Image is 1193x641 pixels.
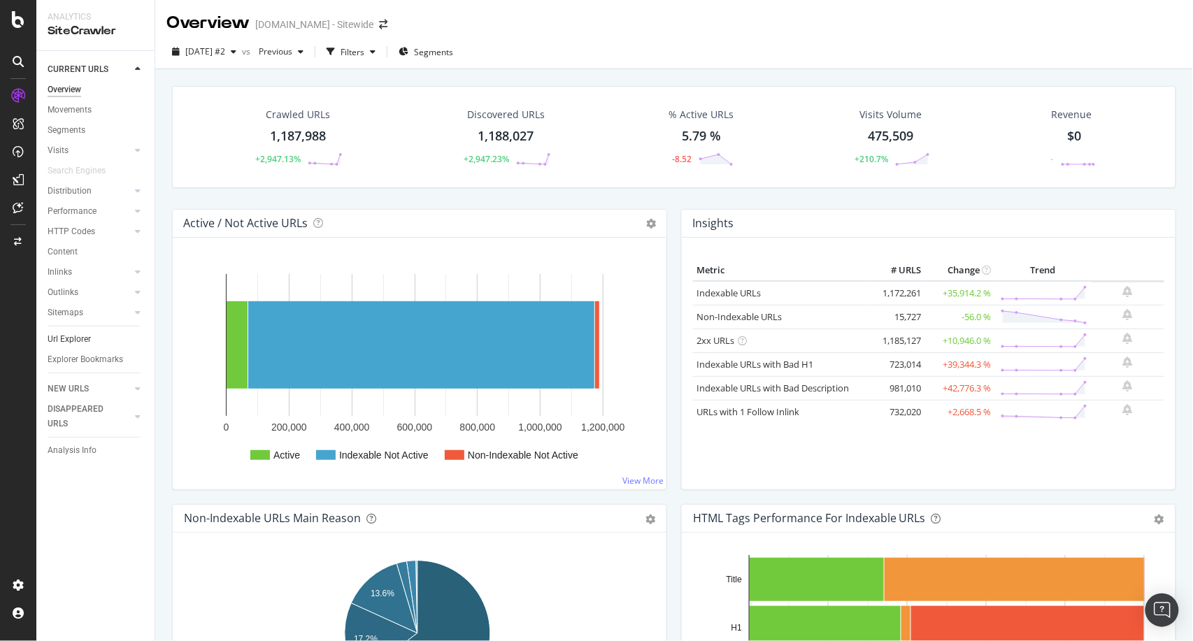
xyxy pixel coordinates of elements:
[48,143,131,158] a: Visits
[48,245,78,259] div: Content
[464,153,509,165] div: +2,947.23%
[166,41,242,63] button: [DATE] #2
[869,305,925,329] td: 15,727
[1052,108,1092,122] span: Revenue
[869,352,925,376] td: 723,014
[339,449,429,461] text: Indexable Not Active
[1123,380,1133,391] div: bell-plus
[48,62,131,77] a: CURRENT URLS
[397,422,433,433] text: 600,000
[48,11,143,23] div: Analytics
[184,511,361,525] div: Non-Indexable URLs Main Reason
[48,82,145,97] a: Overview
[48,224,131,239] a: HTTP Codes
[682,127,721,145] div: 5.79 %
[581,422,624,433] text: 1,200,000
[869,329,925,352] td: 1,185,127
[48,123,145,138] a: Segments
[48,103,145,117] a: Movements
[341,46,364,58] div: Filters
[869,281,925,305] td: 1,172,261
[48,332,145,347] a: Url Explorer
[371,589,394,598] text: 13.6%
[925,281,995,305] td: +35,914.2 %
[869,400,925,424] td: 732,020
[379,20,387,29] div: arrow-right-arrow-left
[696,382,849,394] a: Indexable URLs with Bad Description
[48,402,131,431] a: DISAPPEARED URLS
[48,285,131,300] a: Outlinks
[478,127,534,145] div: 1,188,027
[48,103,92,117] div: Movements
[270,127,326,145] div: 1,187,988
[48,443,97,458] div: Analysis Info
[48,352,123,367] div: Explorer Bookmarks
[48,382,131,396] a: NEW URLS
[869,260,925,281] th: # URLS
[460,422,496,433] text: 800,000
[266,108,330,122] div: Crawled URLs
[253,45,292,57] span: Previous
[48,62,108,77] div: CURRENT URLS
[1068,127,1082,144] span: $0
[48,285,78,300] div: Outlinks
[255,153,301,165] div: +2,947.13%
[48,184,92,199] div: Distribution
[48,123,85,138] div: Segments
[925,352,995,376] td: +39,344.3 %
[696,287,761,299] a: Indexable URLs
[622,475,664,487] a: View More
[693,260,869,281] th: Metric
[185,45,225,57] span: 2025 Aug. 21st #2
[672,153,692,165] div: -8.52
[48,143,69,158] div: Visits
[1145,593,1179,627] div: Open Intercom Messenger
[48,204,97,219] div: Performance
[645,514,655,524] div: gear
[925,329,995,352] td: +10,946.0 %
[731,624,743,633] text: H1
[1123,404,1133,415] div: bell-plus
[48,164,106,178] div: Search Engines
[467,108,545,122] div: Discovered URLs
[669,108,734,122] div: % Active URLs
[860,108,922,122] div: Visits Volume
[334,422,370,433] text: 400,000
[48,82,81,97] div: Overview
[414,46,453,58] span: Segments
[242,45,253,57] span: vs
[321,41,381,63] button: Filters
[253,41,309,63] button: Previous
[519,422,562,433] text: 1,000,000
[393,41,459,63] button: Segments
[869,376,925,400] td: 981,010
[693,511,926,525] div: HTML Tags Performance for Indexable URLs
[48,224,95,239] div: HTTP Codes
[1123,286,1133,297] div: bell-plus
[48,332,91,347] div: Url Explorer
[184,260,656,478] svg: A chart.
[1051,153,1054,165] div: -
[48,305,131,320] a: Sitemaps
[1123,309,1133,320] div: bell-plus
[1123,356,1133,368] div: bell-plus
[48,265,72,280] div: Inlinks
[48,184,131,199] a: Distribution
[48,402,118,431] div: DISAPPEARED URLS
[48,382,89,396] div: NEW URLS
[696,310,782,323] a: Non-Indexable URLs
[224,422,229,433] text: 0
[925,400,995,424] td: +2,668.5 %
[1155,514,1164,524] div: gear
[925,305,995,329] td: -56.0 %
[468,449,578,461] text: Non-Indexable Not Active
[646,219,656,229] i: Options
[855,153,888,165] div: +210.7%
[1123,333,1133,344] div: bell-plus
[48,164,120,178] a: Search Engines
[696,334,734,347] a: 2xx URLs
[48,265,131,280] a: Inlinks
[48,23,143,39] div: SiteCrawler
[48,245,145,259] a: Content
[48,305,83,320] div: Sitemaps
